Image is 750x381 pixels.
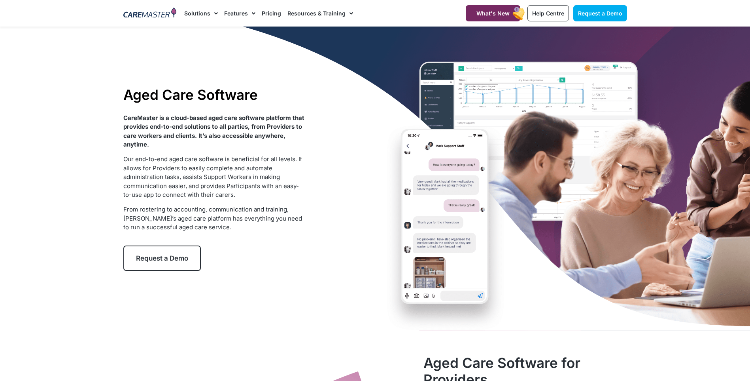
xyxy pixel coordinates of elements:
span: Request a Demo [578,10,622,17]
span: What's New [476,10,510,17]
a: Help Centre [527,5,569,21]
a: Request a Demo [573,5,627,21]
img: CareMaster Logo [123,8,177,19]
h1: Aged Care Software [123,86,305,103]
strong: CareMaster is a cloud-based aged care software platform that provides end-to-end solutions to all... [123,114,304,149]
span: Request a Demo [136,254,188,262]
span: From rostering to accounting, communication and training, [PERSON_NAME]’s aged care platform has ... [123,206,302,231]
a: Request a Demo [123,246,201,271]
span: Help Centre [532,10,564,17]
a: What's New [466,5,520,21]
span: Our end-to-end aged care software is beneficial for all levels. It allows for Providers to easily... [123,155,302,198]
